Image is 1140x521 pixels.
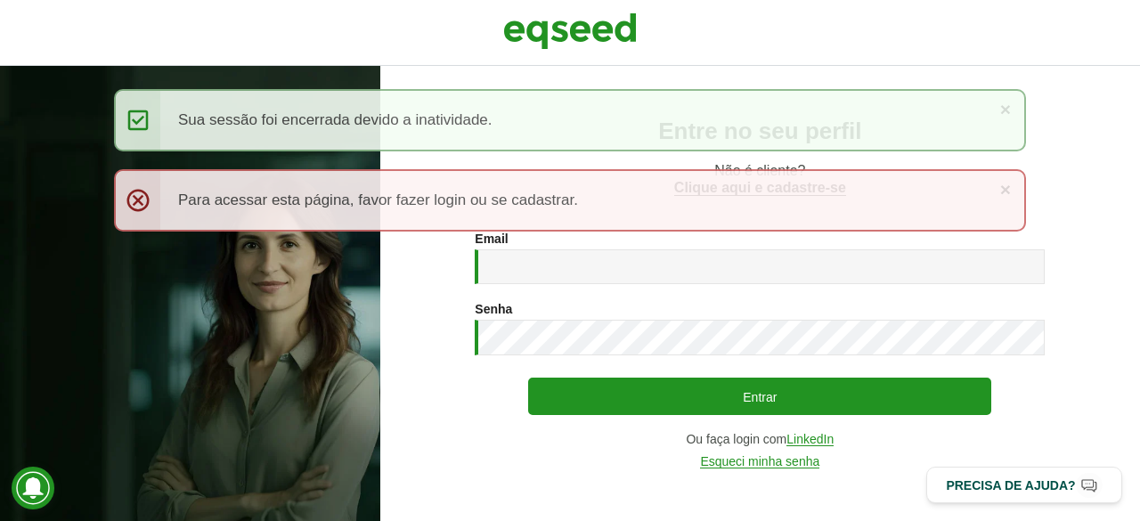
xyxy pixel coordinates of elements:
[114,89,1026,151] div: Sua sessão foi encerrada devido a inatividade.
[503,9,637,53] img: EqSeed Logo
[475,433,1045,446] div: Ou faça login com
[1000,100,1011,118] a: ×
[786,433,834,446] a: LinkedIn
[475,303,512,315] label: Senha
[700,455,819,468] a: Esqueci minha senha
[1000,180,1011,199] a: ×
[528,378,991,415] button: Entrar
[114,169,1026,232] div: Para acessar esta página, favor fazer login ou se cadastrar.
